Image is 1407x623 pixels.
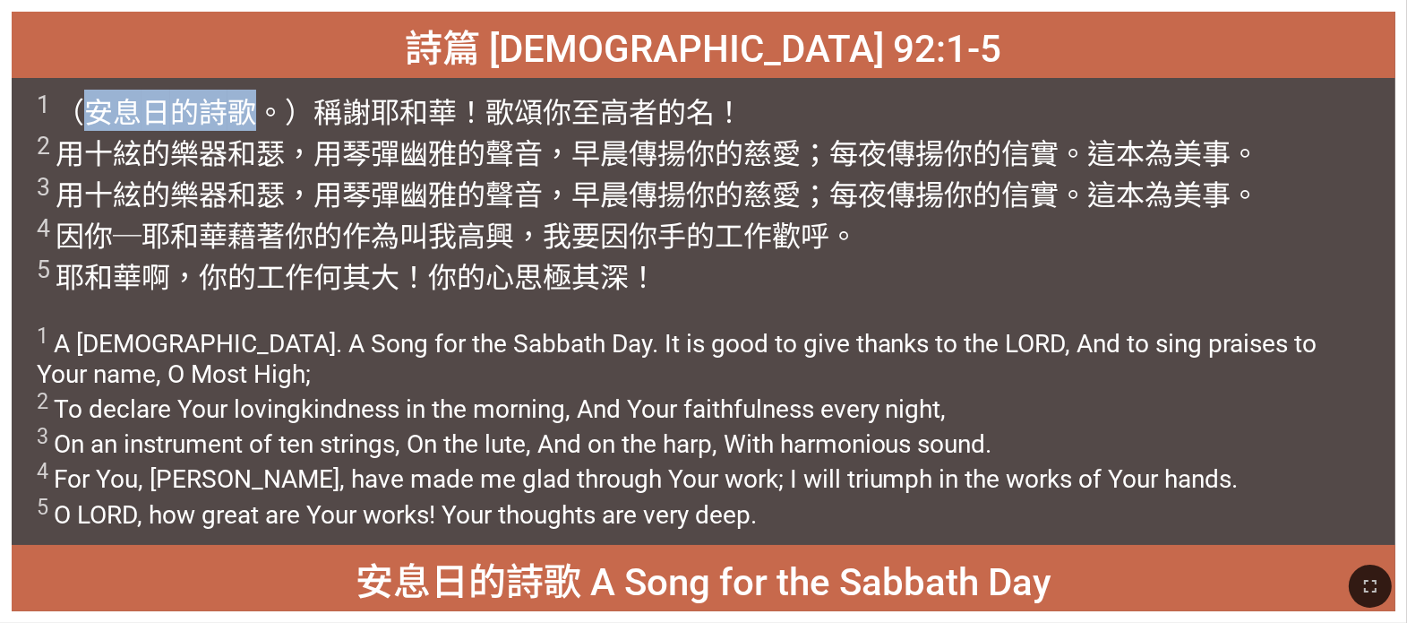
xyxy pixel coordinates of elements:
sup: 3 [37,173,50,202]
wh3658: 彈幽雅的聲音 [37,137,1260,295]
wh3027: 的工作 [37,220,859,295]
wh3034: 耶和華 [37,96,1260,295]
sup: 1 [37,324,48,349]
wh530: 。這本為美事。 因你─耶和華 [37,178,1260,295]
wh4284: 極其 [543,261,657,295]
wh7676: 日 [37,96,1260,295]
sup: 5 [37,495,48,520]
sup: 4 [37,214,50,243]
wh4639: 歡呼 [37,220,859,295]
wh5035: ，用琴 [37,178,1260,295]
wh3915: 傳揚你的信實 [37,178,1260,295]
wh6467: 叫我高興 [37,220,859,295]
wh3068: 啊，你的工作 [142,261,657,295]
wh2167: 你至高者 [37,96,1260,295]
wh5046: 你的慈愛 [37,137,1260,295]
wh5035: ，用琴 [37,137,1260,295]
wh6218: 的樂器和瑟 [37,137,1260,295]
wh4210: 歌 [37,96,1260,295]
sup: 2 [37,132,50,160]
wh3068: 藉著你的作為 [37,220,859,295]
wh3658: 彈幽雅的聲音 [37,178,1260,295]
wh1242: 傳揚 [37,178,1260,295]
sup: 5 [37,255,50,284]
wh6218: 的樂器和瑟 [37,178,1260,295]
wh6009: ！ [629,261,657,295]
wh3915: 傳揚你的信實 [37,137,1260,295]
wh2617: ；每夜 [37,137,1260,295]
wh1242: 傳揚 [37,137,1260,295]
wh5046: 你的慈愛 [37,178,1260,295]
wh7442: 。 耶和華 [37,220,859,295]
wh1902: ，早晨 [37,137,1260,295]
wh2617: ；每夜 [37,178,1260,295]
span: A [DEMOGRAPHIC_DATA]. A Song for the Sabbath Day. It is good to give thanks to the LORD, And to s... [37,324,1370,530]
wh5945: 的名 [37,96,1260,295]
sup: 2 [37,389,48,414]
span: 詩篇 [DEMOGRAPHIC_DATA] 92:1-5 [406,18,1002,73]
wh8034: ！ 用十絃 [37,96,1260,295]
wh7892: 。）稱謝 [37,96,1260,295]
wh3068: ！歌頌 [37,96,1260,295]
wh1431: ！你的心思 [399,261,657,295]
sup: 3 [37,424,48,449]
wh3117: 的詩 [37,96,1260,295]
wh530: 。這本為美事。 用十絃 [37,137,1260,295]
wh8055: ，我要因你手 [37,220,859,295]
span: （安息 [37,90,1260,296]
sup: 4 [37,459,48,484]
wh3966: 深 [600,261,657,295]
wh4639: 何其大 [313,261,657,295]
wh1902: ，早晨 [37,178,1260,295]
sup: 1 [37,91,50,119]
